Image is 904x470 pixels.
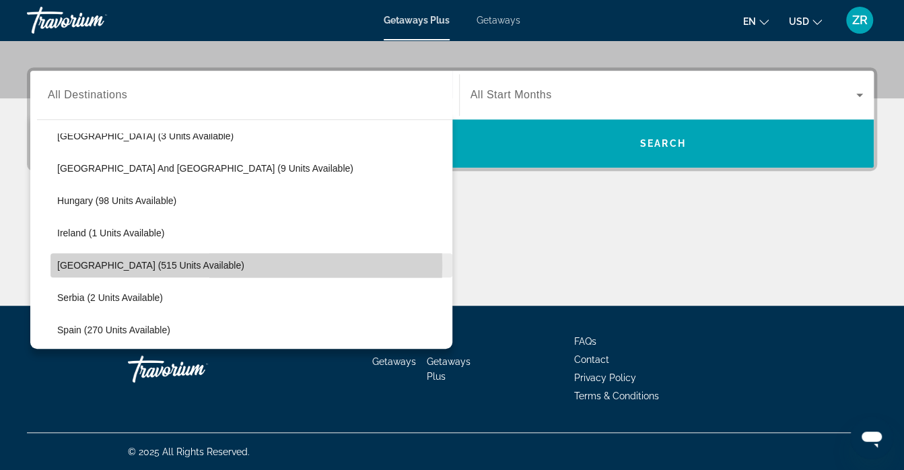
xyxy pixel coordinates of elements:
a: Contact [574,354,609,365]
button: [GEOGRAPHIC_DATA] (515 units available) [50,253,452,277]
button: User Menu [842,6,877,34]
a: Getaways Plus [427,356,471,382]
button: Spain (270 units available) [50,318,452,342]
a: FAQs [574,336,596,347]
a: Travorium [128,349,263,389]
button: Change language [743,11,769,31]
span: [GEOGRAPHIC_DATA] (515 units available) [57,260,244,271]
span: Serbia (2 units available) [57,292,163,303]
span: Spain (270 units available) [57,325,170,335]
span: [GEOGRAPHIC_DATA] and [GEOGRAPHIC_DATA] (9 units available) [57,163,353,174]
button: Search [452,119,874,168]
button: [GEOGRAPHIC_DATA] and [GEOGRAPHIC_DATA] (9 units available) [50,156,452,180]
iframe: Button to launch messaging window [850,416,893,459]
button: Change currency [789,11,822,31]
span: ZR [852,13,868,27]
span: All Destinations [48,89,127,100]
span: Ireland (1 units available) [57,228,164,238]
span: Search [640,138,686,149]
span: en [743,16,756,27]
a: Getaways Plus [384,15,450,26]
button: Serbia (2 units available) [50,286,452,310]
span: USD [789,16,809,27]
a: Getaways [477,15,520,26]
a: Privacy Policy [574,372,636,383]
div: Search widget [30,71,874,168]
a: Travorium [27,3,162,38]
span: All Start Months [471,89,552,100]
span: [GEOGRAPHIC_DATA] (3 units available) [57,131,234,141]
a: Getaways [372,356,416,367]
button: [GEOGRAPHIC_DATA] (3 units available) [50,124,452,148]
span: © 2025 All Rights Reserved. [128,446,250,457]
a: Terms & Conditions [574,391,659,401]
button: Hungary (98 units available) [50,189,452,213]
span: Hungary (98 units available) [57,195,176,206]
button: Ireland (1 units available) [50,221,452,245]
